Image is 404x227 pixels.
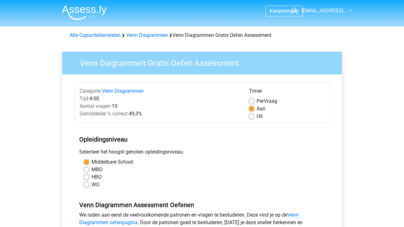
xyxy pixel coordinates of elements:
[79,133,325,146] h5: Opleidingsniveau
[257,105,265,113] label: Aan
[74,148,330,158] div: Selecteer het hoogst genoten opleidingsniveau.
[75,95,244,102] div: 4:00
[80,96,89,102] span: Tijd:
[102,88,144,94] a: Venn Diagrammen
[62,5,107,20] img: Assessly
[92,181,99,189] label: WO
[70,32,121,38] a: Alle Capaciteitentesten
[288,7,347,15] a: [EMAIL_ADDRESS]…
[72,56,337,68] h3: Venn Diagrammen Gratis Oefen Assessment
[257,97,277,105] label: Vraag
[266,7,303,15] a: Kiespremium
[257,98,264,104] span: Per
[92,173,102,181] label: HBO
[80,103,112,109] span: Aantal vragen:
[79,201,325,209] h5: Venn Diagrammen Assessment Oefenen
[67,32,337,39] div: Venn Diagrammen Gratis Oefen Assessment
[279,8,299,14] span: premium
[270,8,279,14] span: Kies
[249,87,324,97] div: Timer
[75,110,244,118] div: 49,3%
[92,166,103,173] label: MBO
[257,113,263,120] label: Uit
[126,32,168,38] a: Venn Diagrammen
[80,111,129,117] span: Gemiddelde % correct:
[301,8,347,14] span: [EMAIL_ADDRESS]…
[92,158,133,166] label: Middelbare School
[75,102,244,110] div: 10
[80,88,102,94] span: Categorie:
